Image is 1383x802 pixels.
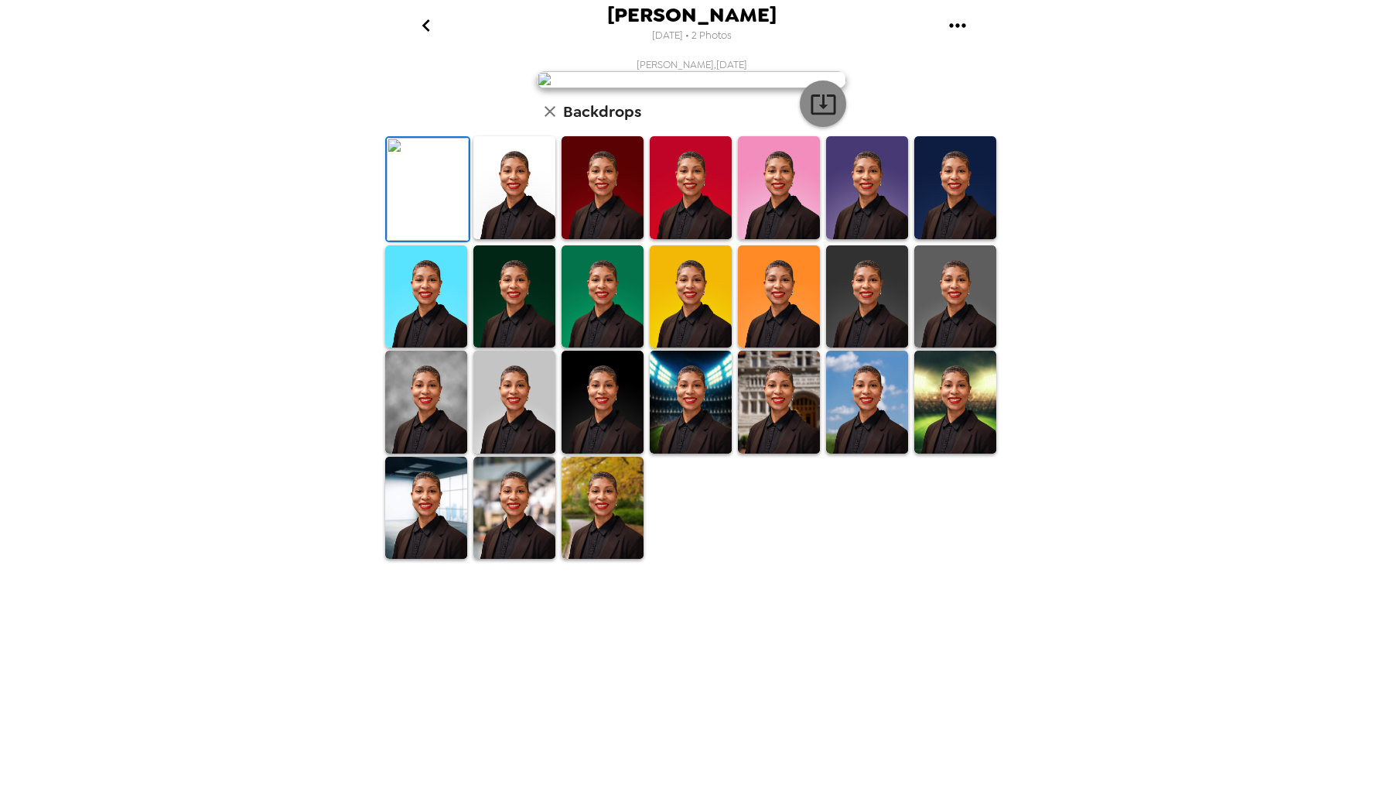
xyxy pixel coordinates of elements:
span: [PERSON_NAME] [607,5,777,26]
img: Original [387,138,469,241]
span: [PERSON_NAME] , [DATE] [637,58,747,71]
h6: Backdrops [563,99,641,124]
img: user [537,71,846,88]
span: [DATE] • 2 Photos [652,26,732,46]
